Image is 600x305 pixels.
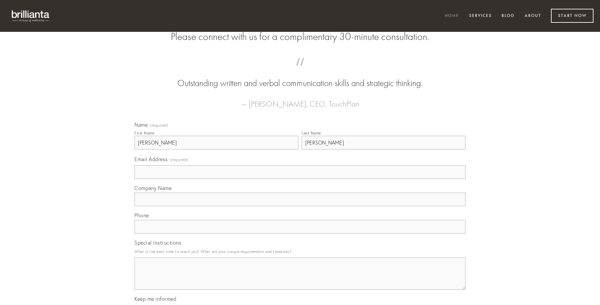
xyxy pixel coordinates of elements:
[302,131,321,135] div: Last Name
[134,185,171,191] span: Company Name
[134,156,168,162] span: Email Address
[170,155,188,164] span: (required)
[145,64,455,90] blockquote: Outstanding written and verbal communication skills and strategic thinking.
[134,31,466,43] h2: Please connect with us for a complimentary 30-minute consultation.
[465,11,496,21] a: Services
[520,11,545,21] a: About
[134,296,176,302] span: Keep me informed
[150,123,168,127] span: (required)
[441,11,463,21] a: Home
[497,11,519,21] a: Blog
[134,121,148,128] span: Name
[145,90,455,110] figcaption: — [PERSON_NAME], CEO, TouchPlan
[6,6,55,25] img: brillianta - research, strategy, marketing
[134,239,181,246] span: Special Instructions
[145,64,455,77] span: “
[134,212,149,219] span: Phone
[134,131,154,135] div: First Name
[134,247,466,256] p: What is the best time to reach you? What are your unique requirements and timelines?
[551,9,594,23] a: Start Now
